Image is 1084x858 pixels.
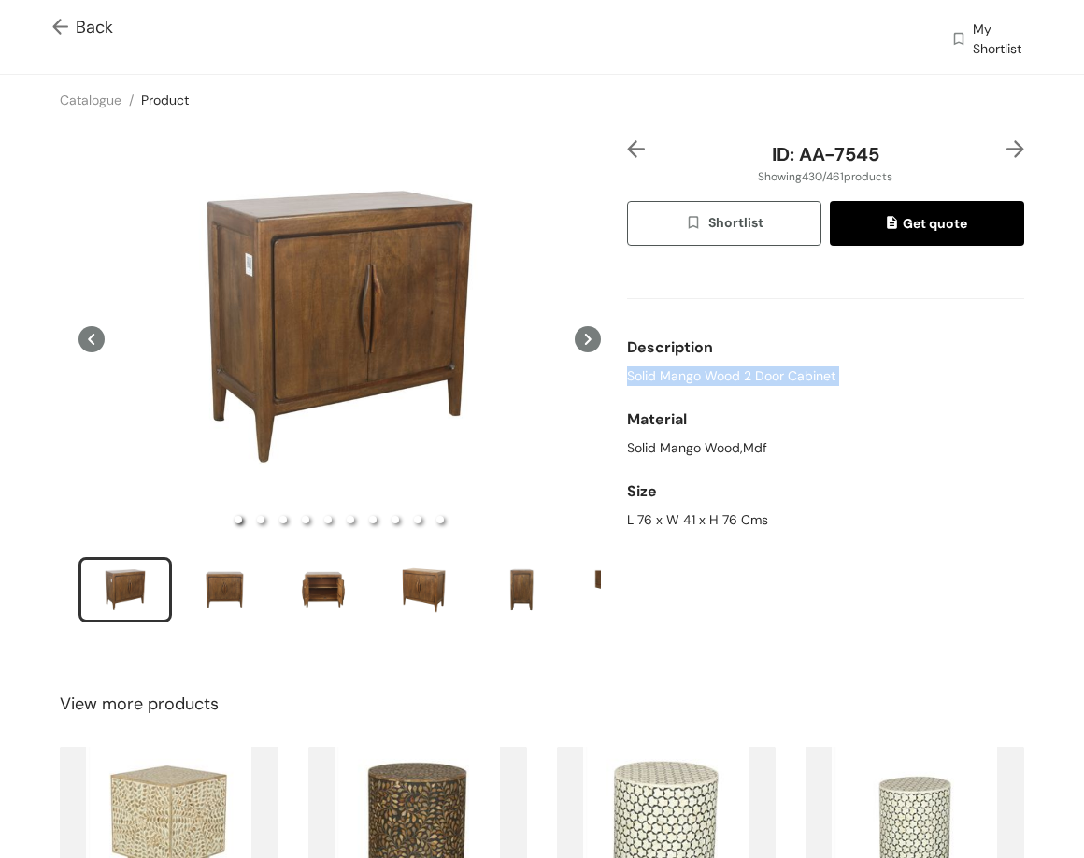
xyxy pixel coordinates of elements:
[178,557,271,622] li: slide item 2
[772,142,879,166] span: ID: AA-7545
[627,140,645,158] img: left
[302,516,309,523] li: slide item 4
[973,20,1032,59] span: My Shortlist
[627,329,1024,366] div: Description
[78,557,172,622] li: slide item 1
[685,212,763,234] span: Shortlist
[277,557,370,622] li: slide item 3
[60,92,121,108] a: Catalogue
[414,516,421,523] li: slide item 9
[52,19,76,38] img: Go back
[279,516,287,523] li: slide item 3
[627,366,835,386] span: Solid Mango Wood 2 Door Cabinet
[1006,140,1024,158] img: right
[950,21,967,59] img: wishlist
[324,516,332,523] li: slide item 5
[627,473,1024,510] div: Size
[627,438,1024,458] div: Solid Mango Wood,Mdf
[627,401,1024,438] div: Material
[257,516,264,523] li: slide item 2
[475,557,568,622] li: slide item 5
[235,516,242,523] li: slide item 1
[627,510,1024,530] div: L 76 x W 41 x H 76 Cms
[376,557,469,622] li: slide item 4
[347,516,354,523] li: slide item 6
[60,692,219,717] span: View more products
[830,201,1024,246] button: quoteGet quote
[574,557,667,622] li: slide item 6
[887,213,967,234] span: Get quote
[52,15,113,40] span: Back
[685,214,707,235] img: wishlist
[369,516,377,523] li: slide item 7
[129,92,134,108] span: /
[392,516,399,523] li: slide item 8
[436,516,444,523] li: slide item 10
[141,92,189,108] a: Product
[758,168,892,185] span: Showing 430 / 461 products
[627,201,821,246] button: wishlistShortlist
[887,216,903,233] img: quote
